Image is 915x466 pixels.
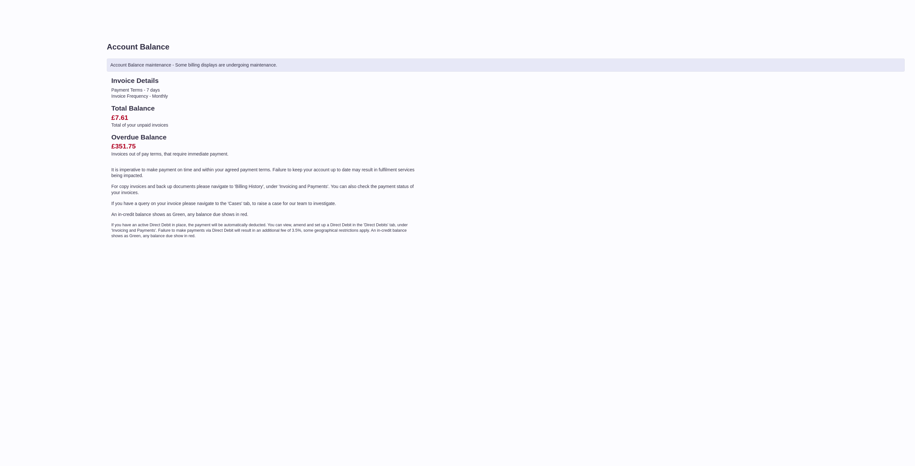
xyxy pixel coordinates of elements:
[111,93,418,99] li: Invoice Frequency - Monthly
[107,58,905,72] div: Account Balance maintenance - Some billing displays are undergoing maintenance.
[111,87,418,93] li: Payment Terms - 7 days
[111,151,418,157] p: Invoices out of pay terms, that require immediate payment.
[111,122,418,128] p: Total of your unpaid invoices
[107,42,905,52] h1: Account Balance
[111,133,418,142] h2: Overdue Balance
[111,184,418,196] p: For copy invoices and back up documents please navigate to 'Billing History', under 'Invoicing an...
[111,104,418,113] h2: Total Balance
[111,76,418,85] h2: Invoice Details
[111,222,418,239] p: If you have an active Direct Debit in place, the payment will be automatically deducted. You can ...
[111,211,418,218] p: An in-credit balance shows as Green, any balance due shows in red.
[111,113,418,122] h2: £7.61
[111,142,418,151] h2: £351.75
[111,167,418,179] p: It is imperative to make payment on time and within your agreed payment terms. Failure to keep yo...
[111,201,418,207] p: If you have a query on your invoice please navigate to the 'Cases' tab, to raise a case for our t...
